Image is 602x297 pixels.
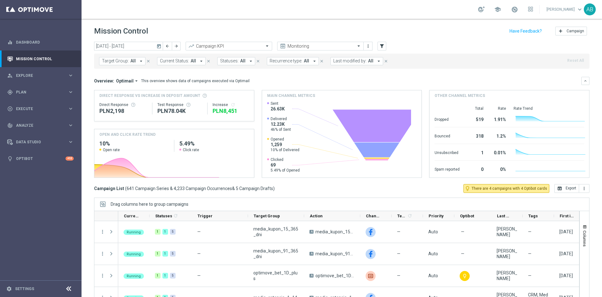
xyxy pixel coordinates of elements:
[197,273,201,278] span: —
[155,214,172,218] span: Statuses
[68,139,74,145] i: keyboard_arrow_right
[253,226,299,237] span: media_kupon_15_365_dni
[7,106,68,112] div: Execute
[315,251,355,257] span: media_kupon_91_365_dni
[309,274,314,278] span: A
[100,273,105,278] button: more_vert
[162,251,168,257] div: 1
[124,214,139,218] span: Current Status
[248,58,254,64] i: arrow_drop_down
[155,229,161,235] div: 1
[94,243,118,265] div: Press SPACE to select this row.
[270,58,302,64] span: Recurrence type:
[66,156,74,161] div: +10
[7,73,74,78] button: person_search Explore keyboard_arrow_right
[16,140,68,144] span: Data Studio
[206,58,211,65] button: close
[94,27,148,36] h1: Mission Control
[141,78,250,84] div: This overview shows data of campaigns executed via Optimail
[99,93,200,98] span: Direct Response VS Increase In Deposit Amount
[271,116,291,121] span: Delivered
[162,273,168,278] div: 1
[428,229,438,234] span: Auto
[397,273,400,278] span: —
[461,229,464,235] span: —
[582,231,587,247] span: Columns
[467,106,483,111] div: Total
[162,229,168,235] div: 1
[174,44,178,48] i: arrow_forward
[68,106,74,112] i: keyboard_arrow_right
[111,202,188,207] div: Row Groups
[528,273,531,278] span: —
[7,106,74,111] div: play_circle_outline Execute keyboard_arrow_right
[435,93,485,98] h4: Other channel metrics
[366,214,381,218] span: Channel
[15,287,34,291] a: Settings
[7,90,74,95] button: gps_fixed Plan keyboard_arrow_right
[134,78,139,84] i: arrow_drop_down
[16,90,68,94] span: Plan
[497,270,517,281] div: Krystian Potoczny
[271,101,285,106] span: Sent
[7,123,74,128] div: track_changes Analyze keyboard_arrow_right
[497,248,517,259] div: Patryk Przybolewski
[528,251,531,257] span: —
[7,156,74,161] button: lightbulb Optibot +10
[170,273,176,278] div: 5
[170,251,176,257] div: 5
[206,59,211,63] i: close
[271,121,291,127] span: 12.23K
[111,202,188,207] span: Drag columns here to group campaigns
[319,59,324,63] i: close
[7,34,74,50] div: Dashboard
[127,230,141,234] span: Running
[155,251,161,257] div: 1
[576,6,583,13] span: keyboard_arrow_down
[467,114,483,124] div: 519
[397,251,400,257] span: —
[494,6,501,13] span: school
[155,273,161,278] div: 1
[94,186,275,191] h3: Campaign List
[16,150,66,167] a: Optibot
[256,59,260,63] i: close
[309,230,314,234] span: A
[68,122,74,128] i: keyboard_arrow_right
[304,58,309,64] span: All
[310,214,323,218] span: Action
[491,130,506,141] div: 1.2%
[94,78,114,84] h3: Overview:
[16,34,74,50] a: Dashboard
[197,251,201,256] span: —
[157,57,206,65] button: Current Status: All arrow_drop_down
[173,213,178,218] i: refresh
[491,164,506,174] div: 0%
[7,89,13,95] i: gps_fixed
[236,186,273,191] span: 5 Campaign Drafts
[559,251,573,257] div: 13 Oct 2025, Monday
[366,44,371,49] i: more_vert
[127,274,141,278] span: Running
[160,58,189,64] span: Current Status:
[435,164,460,174] div: Spam reported
[497,226,517,237] div: Patryk Przybolewski
[7,139,68,145] div: Data Studio
[102,58,129,64] span: Target Group:
[170,229,176,235] div: 5
[100,251,105,257] button: more_vert
[271,127,291,132] span: 46% of Sent
[271,147,299,152] span: 10% of Delivered
[510,29,542,33] input: Have Feedback?
[463,184,549,193] button: lightbulb_outline There are 4 campaigns with 4 Optibot cards
[366,271,376,281] img: Criteo
[220,58,239,64] span: Statuses:
[16,74,68,77] span: Explore
[528,229,531,235] span: —
[198,214,213,218] span: Trigger
[188,43,194,49] i: trending_up
[273,186,275,191] span: )
[94,265,118,287] div: Press SPACE to select this row.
